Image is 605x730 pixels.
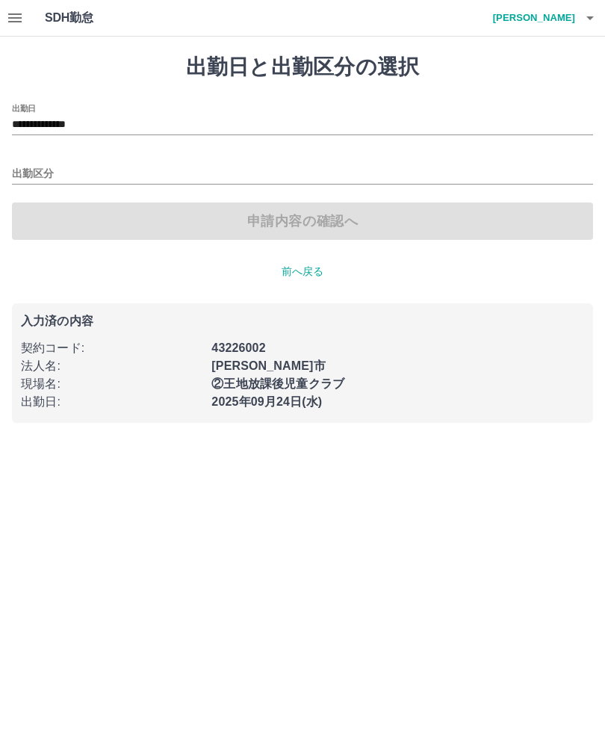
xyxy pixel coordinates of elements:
b: 2025年09月24日(水) [211,395,322,408]
b: 43226002 [211,341,265,354]
p: 入力済の内容 [21,315,584,327]
b: ②王地放課後児童クラブ [211,377,344,390]
h1: 出勤日と出勤区分の選択 [12,55,593,80]
p: 出勤日 : [21,393,202,411]
label: 出勤日 [12,102,36,114]
p: 前へ戻る [12,264,593,279]
p: 法人名 : [21,357,202,375]
b: [PERSON_NAME]市 [211,359,325,372]
p: 契約コード : [21,339,202,357]
p: 現場名 : [21,375,202,393]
